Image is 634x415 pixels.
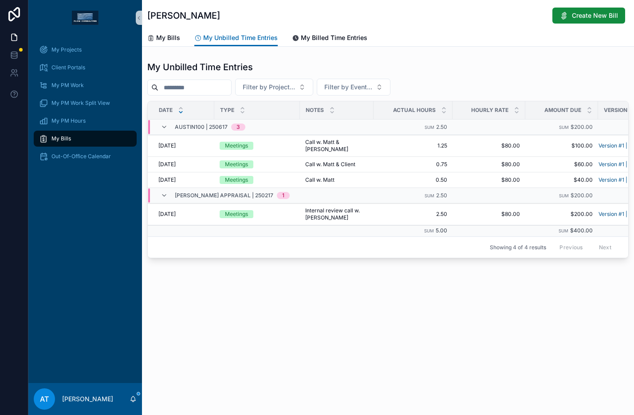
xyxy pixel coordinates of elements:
[156,33,180,42] span: My Bills
[28,36,142,176] div: scrollable content
[34,60,137,76] a: Client Portals
[158,142,176,149] span: [DATE]
[570,227,593,234] span: $400.00
[175,192,273,199] span: [PERSON_NAME] Appraisal | 250217
[225,210,248,218] div: Meetings
[243,83,295,92] span: Filter by Project...
[282,192,284,199] div: 1
[40,394,49,404] span: AT
[34,113,137,129] a: My PM Hours
[51,117,86,124] span: My PM Hours
[490,244,546,251] span: Showing 4 of 4 results
[424,228,434,233] small: Sum
[458,176,520,184] span: $80.00
[159,107,173,114] span: Date
[34,77,137,93] a: My PM Work
[225,176,248,184] div: Meetings
[559,228,568,233] small: Sum
[425,125,434,130] small: Sum
[559,125,569,130] small: Sum
[436,124,447,130] span: 2.50
[301,33,367,42] span: My Billed Time Entries
[379,176,447,184] span: 0.50
[147,61,253,73] h1: My Unbilled Time Entries
[236,124,240,131] div: 3
[34,148,137,164] a: Out-Of-Office Calendar
[158,161,176,168] span: [DATE]
[604,107,627,114] span: Version
[147,30,180,48] a: My Bills
[317,79,390,96] button: Select Button
[34,131,137,147] a: My Bills
[379,161,447,168] span: 0.75
[458,161,520,168] span: $80.00
[571,192,593,199] span: $200.00
[147,9,220,22] h1: [PERSON_NAME]
[531,176,593,184] span: $40.00
[552,8,625,24] button: Create New Bill
[305,176,335,184] span: Call w. Matt
[235,79,313,96] button: Select Button
[379,211,447,218] span: 2.50
[436,192,447,199] span: 2.50
[393,107,436,114] span: Actual Hours
[62,395,113,403] p: [PERSON_NAME]
[425,193,434,198] small: Sum
[305,207,368,221] span: Internal review call w. [PERSON_NAME]
[175,124,228,131] span: Austin100 | 250617
[34,42,137,58] a: My Projects
[458,211,520,218] span: $80.00
[34,95,137,111] a: My PM Work Split View
[571,124,593,130] span: $200.00
[306,107,324,114] span: Notes
[305,139,368,153] span: Call w. Matt & [PERSON_NAME]
[194,30,278,47] a: My Unbilled Time Entries
[158,211,176,218] span: [DATE]
[531,211,593,218] span: $200.00
[324,83,372,92] span: Filter by Event...
[51,135,71,142] span: My Bills
[51,64,85,71] span: Client Portals
[158,176,176,184] span: [DATE]
[379,142,447,149] span: 1.25
[559,193,569,198] small: Sum
[471,107,508,114] span: Hourly Rate
[458,142,520,149] span: $80.00
[220,107,234,114] span: Type
[436,227,447,234] span: 5.00
[531,161,593,168] span: $60.00
[72,11,98,25] img: App logo
[292,30,367,48] a: My Billed Time Entries
[305,161,355,168] span: Call w. Matt & Client
[572,11,618,20] span: Create New Bill
[225,142,248,150] div: Meetings
[51,153,111,160] span: Out-Of-Office Calendar
[544,107,581,114] span: Amount Due
[51,46,82,53] span: My Projects
[51,82,84,89] span: My PM Work
[225,160,248,168] div: Meetings
[531,142,593,149] span: $100.00
[203,33,278,42] span: My Unbilled Time Entries
[51,100,110,107] span: My PM Work Split View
